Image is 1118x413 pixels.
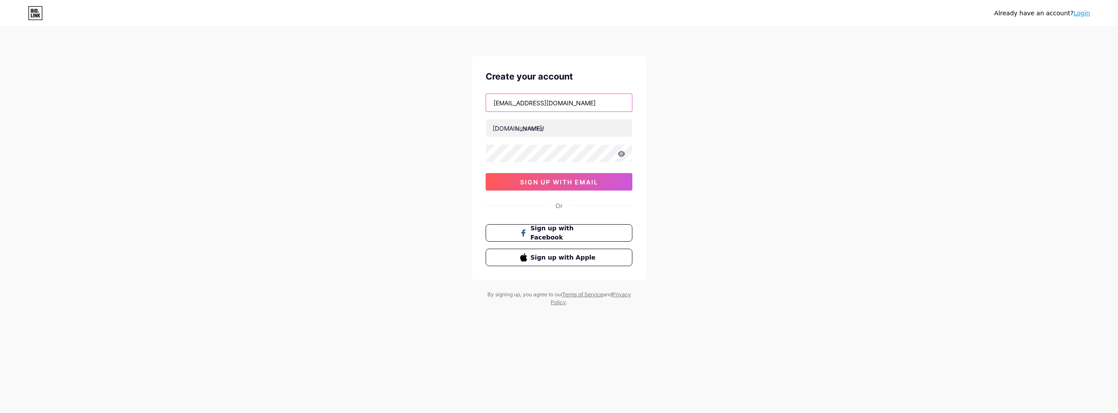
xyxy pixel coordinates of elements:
button: Sign up with Apple [486,249,632,266]
button: sign up with email [486,173,632,191]
input: Email [486,94,632,111]
button: Sign up with Facebook [486,224,632,242]
input: username [486,119,632,137]
div: Or [556,201,562,210]
div: By signing up, you agree to our and . [485,291,633,306]
div: Create your account [486,70,632,83]
span: Sign up with Facebook [531,224,598,242]
div: Already have an account? [994,9,1090,18]
a: Login [1073,10,1090,17]
div: [DOMAIN_NAME]/ [493,124,544,133]
span: Sign up with Apple [531,253,598,262]
a: Terms of Service [562,291,603,298]
span: sign up with email [520,178,598,186]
